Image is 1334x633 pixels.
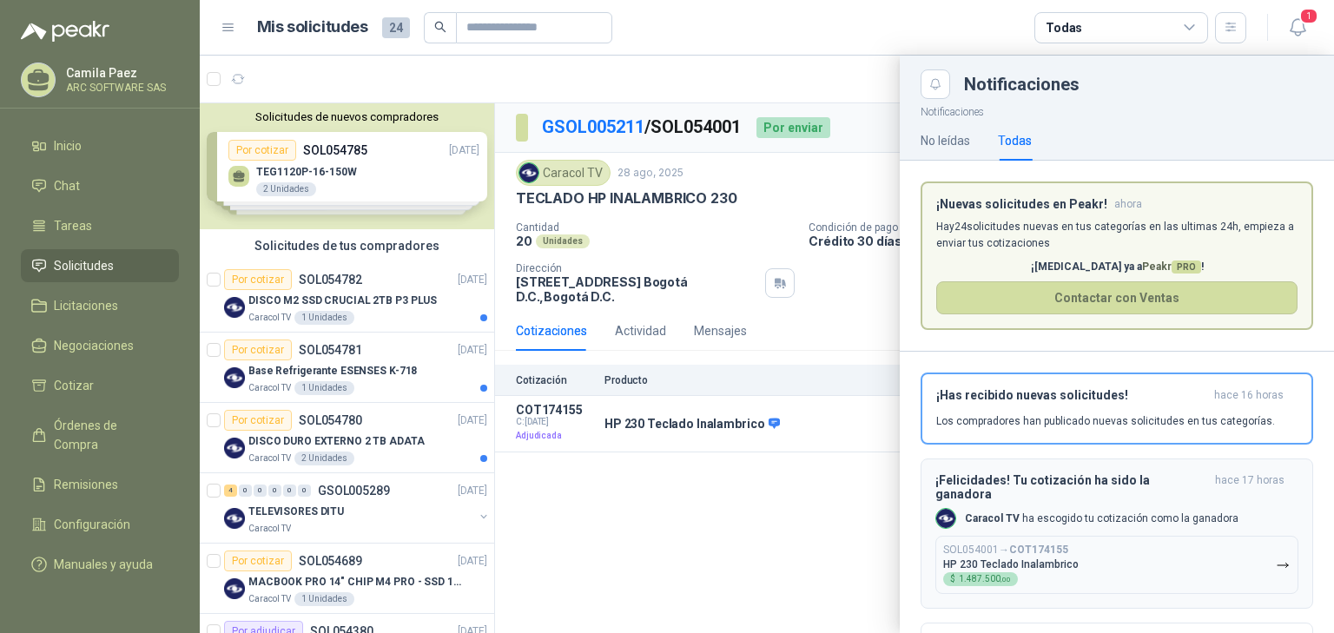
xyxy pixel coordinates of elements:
[959,575,1011,584] span: 1.487.500
[936,413,1275,429] p: Los compradores han publicado nuevas solicitudes en tus categorías.
[54,256,114,275] span: Solicitudes
[54,416,162,454] span: Órdenes de Compra
[54,136,82,155] span: Inicio
[1142,260,1201,273] span: Peakr
[964,76,1313,93] div: Notificaciones
[1046,18,1082,37] div: Todas
[965,511,1238,526] p: ha escogido tu cotización como la ganadora
[54,216,92,235] span: Tareas
[21,209,179,242] a: Tareas
[54,475,118,494] span: Remisiones
[943,572,1018,586] div: $
[1114,197,1142,212] span: ahora
[965,512,1020,524] b: Caracol TV
[257,15,368,40] h1: Mis solicitudes
[936,197,1107,212] h3: ¡Nuevas solicitudes en Peakr!
[54,515,130,534] span: Configuración
[21,249,179,282] a: Solicitudes
[935,536,1298,594] button: SOL054001→COT174155HP 230 Teclado Inalambrico$1.487.500,00
[54,296,118,315] span: Licitaciones
[1215,473,1284,501] span: hace 17 horas
[54,376,94,395] span: Cotizar
[21,548,179,581] a: Manuales y ayuda
[1009,544,1068,556] b: COT174155
[434,21,446,33] span: search
[943,544,1068,557] p: SOL054001 →
[943,558,1079,570] p: HP 230 Teclado Inalambrico
[21,409,179,461] a: Órdenes de Compra
[54,336,134,355] span: Negociaciones
[998,131,1032,150] div: Todas
[66,67,175,79] p: Camila Paez
[382,17,410,38] span: 24
[21,508,179,541] a: Configuración
[21,129,179,162] a: Inicio
[936,259,1298,275] p: ¡[MEDICAL_DATA] ya a !
[936,281,1298,314] button: Contactar con Ventas
[900,99,1334,121] p: Notificaciones
[21,289,179,322] a: Licitaciones
[1299,8,1318,24] span: 1
[936,509,955,528] img: Company Logo
[936,219,1298,252] p: Hay 24 solicitudes nuevas en tus categorías en las ultimas 24h, empieza a enviar tus cotizaciones
[66,82,175,93] p: ARC SOFTWARE SAS
[921,131,970,150] div: No leídas
[935,473,1208,501] h3: ¡Felicidades! Tu cotización ha sido la ganadora
[936,388,1207,403] h3: ¡Has recibido nuevas solicitudes!
[1214,388,1284,403] span: hace 16 horas
[21,369,179,402] a: Cotizar
[1282,12,1313,43] button: 1
[921,458,1313,609] button: ¡Felicidades! Tu cotización ha sido la ganadorahace 17 horas Company LogoCaracol TV ha escogido t...
[54,176,80,195] span: Chat
[21,468,179,501] a: Remisiones
[21,21,109,42] img: Logo peakr
[54,555,153,574] span: Manuales y ayuda
[1000,576,1011,584] span: ,00
[921,69,950,99] button: Close
[21,169,179,202] a: Chat
[21,329,179,362] a: Negociaciones
[921,373,1313,445] button: ¡Has recibido nuevas solicitudes!hace 16 horas Los compradores han publicado nuevas solicitudes e...
[1172,260,1201,274] span: PRO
